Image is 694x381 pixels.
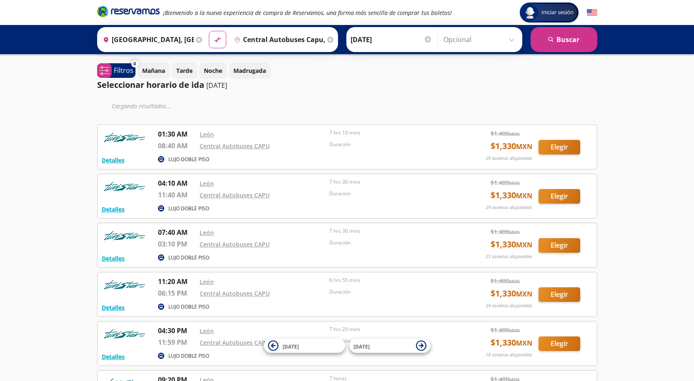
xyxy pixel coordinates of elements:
span: 0 [133,60,136,67]
button: 0Filtros [97,63,135,78]
p: Seleccionar horario de ida [97,79,204,91]
small: MXN [516,142,532,151]
p: LUJO DOBLE PISO [168,303,209,311]
button: Elegir [539,189,580,204]
img: RESERVAMOS [102,276,148,293]
span: $ 1,330 [491,336,532,349]
a: Central Autobuses CAPU [200,142,270,150]
p: Duración [329,239,455,247]
button: Madrugada [229,62,271,79]
p: LUJO DOBLE PISO [168,254,209,261]
a: León [200,327,214,335]
p: 11:40 AM [158,190,195,200]
p: 04:30 PM [158,326,195,336]
button: Detalles [102,156,125,164]
button: Detalles [102,303,125,312]
span: $ 1,400 [491,227,520,236]
button: Detalles [102,205,125,214]
span: $ 1,330 [491,287,532,300]
p: 7 hrs 10 mins [329,129,455,137]
button: Elegir [539,238,580,253]
p: 04:10 AM [158,178,195,188]
p: Noche [204,66,222,75]
p: Duración [329,288,455,296]
button: Mañana [138,62,170,79]
a: Central Autobuses CAPU [200,339,270,346]
small: MXN [509,278,520,284]
p: 11:59 PM [158,337,195,347]
p: 24 asientos disponibles [486,302,532,309]
span: $ 1,400 [491,326,520,334]
a: León [200,278,214,286]
span: $ 1,400 [491,178,520,187]
p: 01:30 AM [158,129,195,139]
p: Madrugada [233,66,266,75]
a: León [200,179,214,187]
button: Detalles [102,254,125,263]
button: Tarde [172,62,197,79]
p: 18 asientos disponibles [486,351,532,359]
button: Buscar [531,27,597,52]
p: 7 hrs 30 mins [329,227,455,235]
p: Duración [329,337,455,345]
p: 6 hrs 55 mins [329,276,455,284]
input: Buscar Destino [231,29,325,50]
p: 7 hrs 30 mins [329,178,455,186]
button: Noche [199,62,227,79]
small: MXN [509,131,520,137]
img: RESERVAMOS [102,129,148,146]
input: Elegir Fecha [351,29,432,50]
p: 03:10 PM [158,239,195,249]
a: Brand Logo [97,5,160,20]
p: LUJO DOBLE PISO [168,205,209,212]
span: Iniciar sesión [538,8,577,17]
a: Central Autobuses CAPU [200,240,270,248]
button: Elegir [539,336,580,351]
span: [DATE] [283,343,299,350]
input: Opcional [443,29,518,50]
small: MXN [509,327,520,334]
button: Elegir [539,287,580,302]
p: 29 asientos disponibles [486,155,532,162]
em: ¡Bienvenido a la nueva experiencia de compra de Reservamos, una forma más sencilla de comprar tus... [163,9,452,17]
span: [DATE] [353,343,370,350]
button: Detalles [102,352,125,361]
span: $ 1,330 [491,189,532,202]
img: RESERVAMOS [102,178,148,195]
span: $ 1,400 [491,276,520,285]
p: 7 hrs 29 mins [329,326,455,333]
p: [DATE] [206,80,227,90]
a: Central Autobuses CAPU [200,191,270,199]
button: [DATE] [264,339,345,353]
p: 08:40 AM [158,141,195,151]
small: MXN [516,289,532,299]
span: $ 1,330 [491,238,532,251]
p: 11:20 AM [158,276,195,286]
p: 06:15 PM [158,288,195,298]
small: MXN [509,180,520,186]
input: Buscar Origen [100,29,194,50]
span: $ 1,330 [491,140,532,152]
p: LUJO DOBLE PISO [168,156,209,163]
p: Duración [329,190,455,197]
img: RESERVAMOS [102,227,148,244]
p: 29 asientos disponibles [486,204,532,211]
span: $ 1,400 [491,129,520,138]
p: LUJO DOBLE PISO [168,352,209,360]
button: [DATE] [349,339,431,353]
p: Duración [329,141,455,148]
p: Tarde [176,66,193,75]
i: Brand Logo [97,5,160,17]
small: MXN [516,240,532,249]
p: Mañana [142,66,165,75]
button: English [587,7,597,18]
p: 07:40 AM [158,227,195,237]
p: Filtros [114,65,133,75]
small: MXN [516,339,532,348]
a: León [200,130,214,138]
small: MXN [509,229,520,235]
a: Central Autobuses CAPU [200,289,270,297]
small: MXN [516,191,532,200]
p: 23 asientos disponibles [486,253,532,260]
button: Elegir [539,140,580,154]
